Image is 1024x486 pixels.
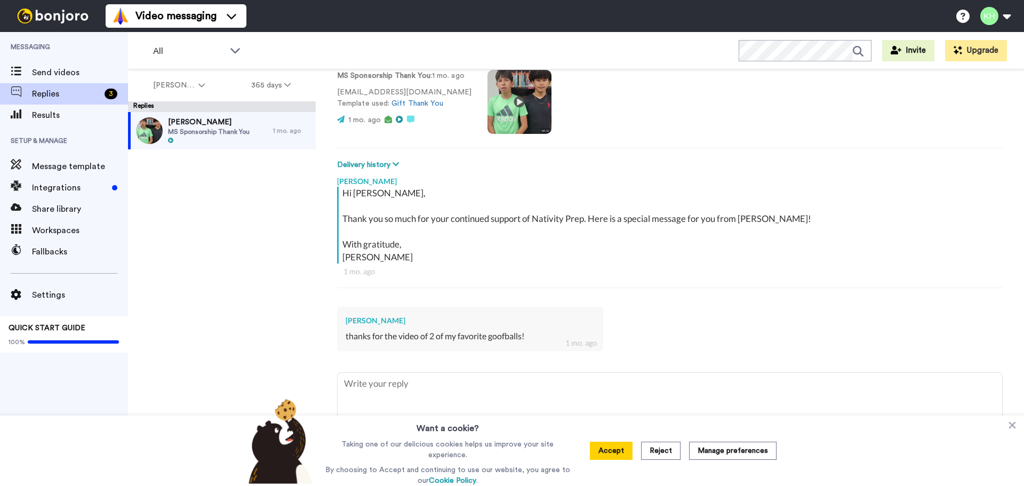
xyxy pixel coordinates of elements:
[32,289,128,301] span: Settings
[13,9,93,23] img: bj-logo-header-white.svg
[228,76,314,95] button: 365 days
[135,9,217,23] span: Video messaging
[128,101,316,112] div: Replies
[136,117,163,144] img: 59388ece-2bd8-4e20-9d08-a23e36f531e1-thumb.jpg
[168,128,250,136] span: MS Sponsorship Thank You
[32,87,100,100] span: Replies
[168,117,250,128] span: [PERSON_NAME]
[337,159,402,171] button: Delivery history
[112,7,129,25] img: vm-color.svg
[590,442,633,460] button: Accept
[273,126,310,135] div: 1 mo. ago
[565,338,597,348] div: 1 mo. ago
[128,112,316,149] a: [PERSON_NAME]MS Sponsorship Thank You1 mo. ago
[32,160,128,173] span: Message template
[391,100,443,107] a: Gift Thank You
[153,45,225,58] span: All
[32,181,108,194] span: Integrations
[342,187,1000,264] div: Hi [PERSON_NAME], Thank you so much for your continued support of Nativity Prep. Here is a specia...
[9,324,85,332] span: QUICK START GUIDE
[32,109,128,122] span: Results
[417,416,479,435] h3: Want a cookie?
[337,72,430,79] strong: MS Sponsorship Thank You
[343,266,996,277] div: 1 mo. ago
[429,477,476,484] a: Cookie Policy
[32,203,128,216] span: Share library
[9,338,25,346] span: 100%
[323,465,573,486] p: By choosing to Accept and continuing to use our website, you agree to our .
[945,40,1007,61] button: Upgrade
[337,70,471,82] p: : 1 mo. ago
[323,439,573,460] p: Taking one of our delicious cookies helps us improve your site experience.
[337,171,1003,187] div: [PERSON_NAME]
[689,442,777,460] button: Manage preferences
[882,40,934,61] button: Invite
[239,399,318,484] img: bear-with-cookie.png
[105,89,117,99] div: 3
[130,76,228,95] button: [PERSON_NAME]
[32,224,128,237] span: Workspaces
[153,80,196,91] span: [PERSON_NAME]
[337,87,471,109] p: [EMAIL_ADDRESS][DOMAIN_NAME] Template used:
[32,66,128,79] span: Send videos
[346,330,595,342] div: thanks for the video of 2 of my favorite goofballs!
[348,116,381,124] span: 1 mo. ago
[346,315,595,326] div: [PERSON_NAME]
[641,442,681,460] button: Reject
[32,245,128,258] span: Fallbacks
